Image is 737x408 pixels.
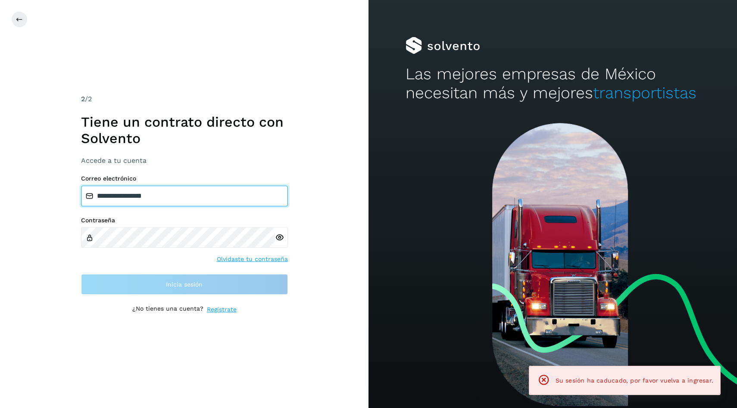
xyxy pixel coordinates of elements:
[556,377,713,384] span: Su sesión ha caducado, por favor vuelva a ingresar.
[81,95,85,103] span: 2
[217,255,288,264] a: Olvidaste tu contraseña
[593,84,696,102] span: transportistas
[81,217,288,224] label: Contraseña
[81,175,288,182] label: Correo electrónico
[132,305,203,314] p: ¿No tienes una cuenta?
[81,274,288,295] button: Inicia sesión
[81,94,288,104] div: /2
[166,281,203,287] span: Inicia sesión
[207,305,237,314] a: Regístrate
[81,114,288,147] h1: Tiene un contrato directo con Solvento
[406,65,700,103] h2: Las mejores empresas de México necesitan más y mejores
[81,156,288,165] h3: Accede a tu cuenta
